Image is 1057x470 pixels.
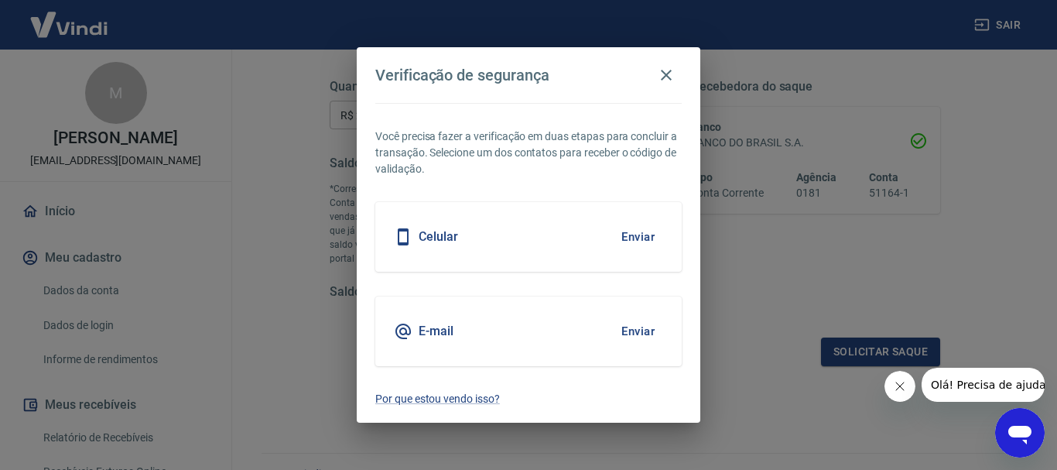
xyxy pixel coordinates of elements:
button: Enviar [613,315,663,348]
h4: Verificação de segurança [375,66,549,84]
iframe: Fechar mensagem [884,371,915,402]
p: Você precisa fazer a verificação em duas etapas para concluir a transação. Selecione um dos conta... [375,129,682,177]
h5: Celular [419,229,458,245]
iframe: Botão para abrir a janela de mensagens [995,408,1045,458]
iframe: Mensagem da empresa [922,368,1045,402]
span: Olá! Precisa de ajuda? [9,11,130,23]
h5: E-mail [419,324,453,339]
button: Enviar [613,221,663,253]
a: Por que estou vendo isso? [375,391,682,407]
